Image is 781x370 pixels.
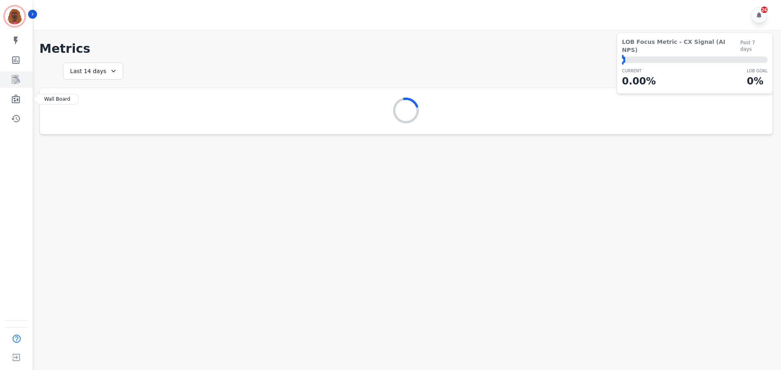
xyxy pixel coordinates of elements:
[740,39,768,52] span: Past 7 days
[5,6,24,26] img: Bordered avatar
[63,63,123,80] div: Last 14 days
[747,68,768,74] p: LOB Goal
[622,68,656,74] p: CURRENT
[761,6,768,13] div: 26
[747,74,768,89] p: 0 %
[622,56,625,63] div: ⬤
[622,74,656,89] p: 0.00 %
[622,38,740,54] span: LOB Focus Metric - CX Signal (AI NPS)
[39,41,773,56] h1: Metrics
